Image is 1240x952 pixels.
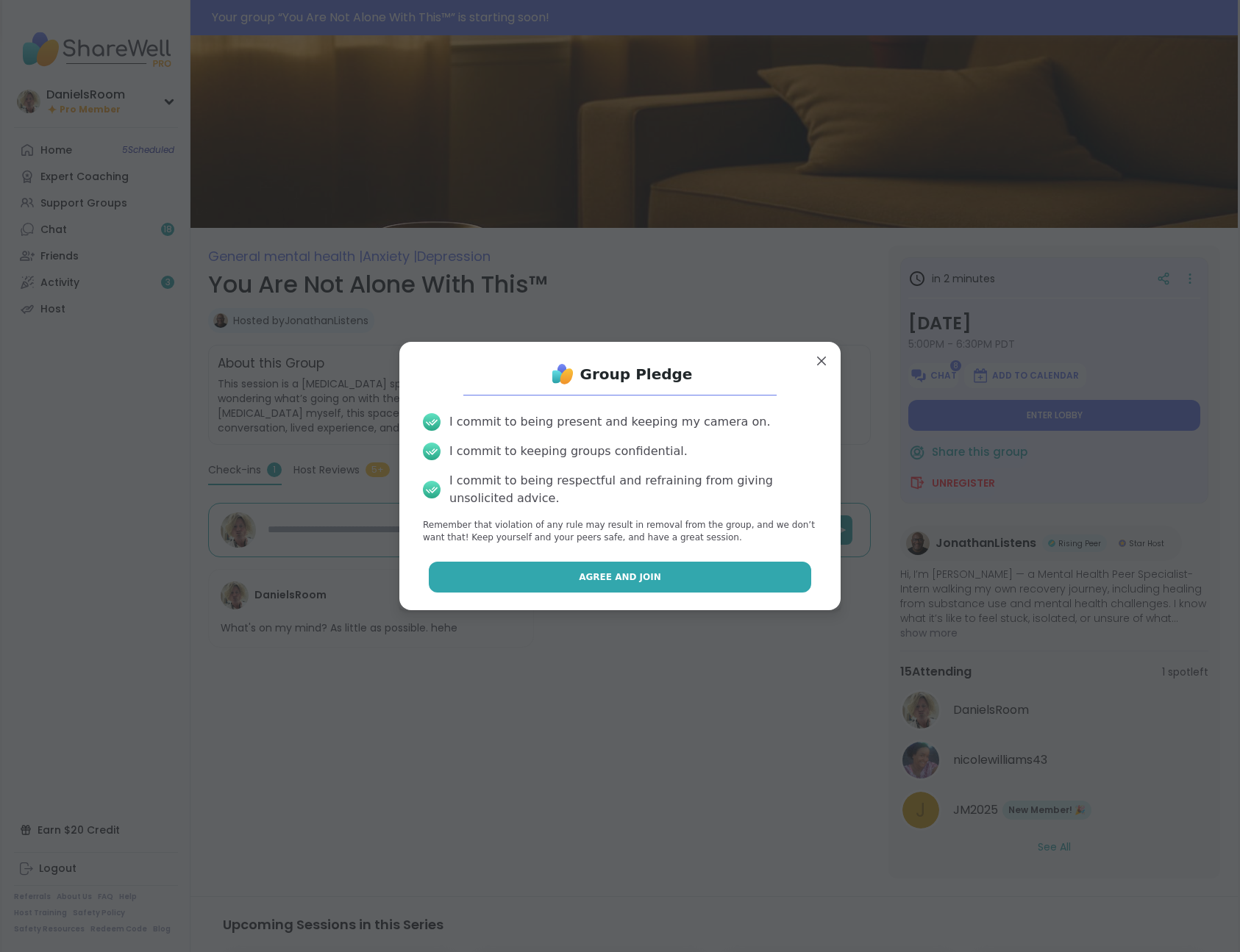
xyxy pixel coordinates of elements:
div: I commit to being respectful and refraining from giving unsolicited advice. [449,472,817,507]
div: I commit to keeping groups confidential. [449,443,688,460]
img: ShareWell Logo [548,359,577,389]
button: Agree and Join [429,562,812,593]
div: I commit to being present and keeping my camera on. [449,413,770,431]
p: Remember that violation of any rule may result in removal from the group, and we don’t want that!... [423,519,817,544]
h1: Group Pledge [580,364,693,384]
span: Agree and Join [579,570,661,584]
